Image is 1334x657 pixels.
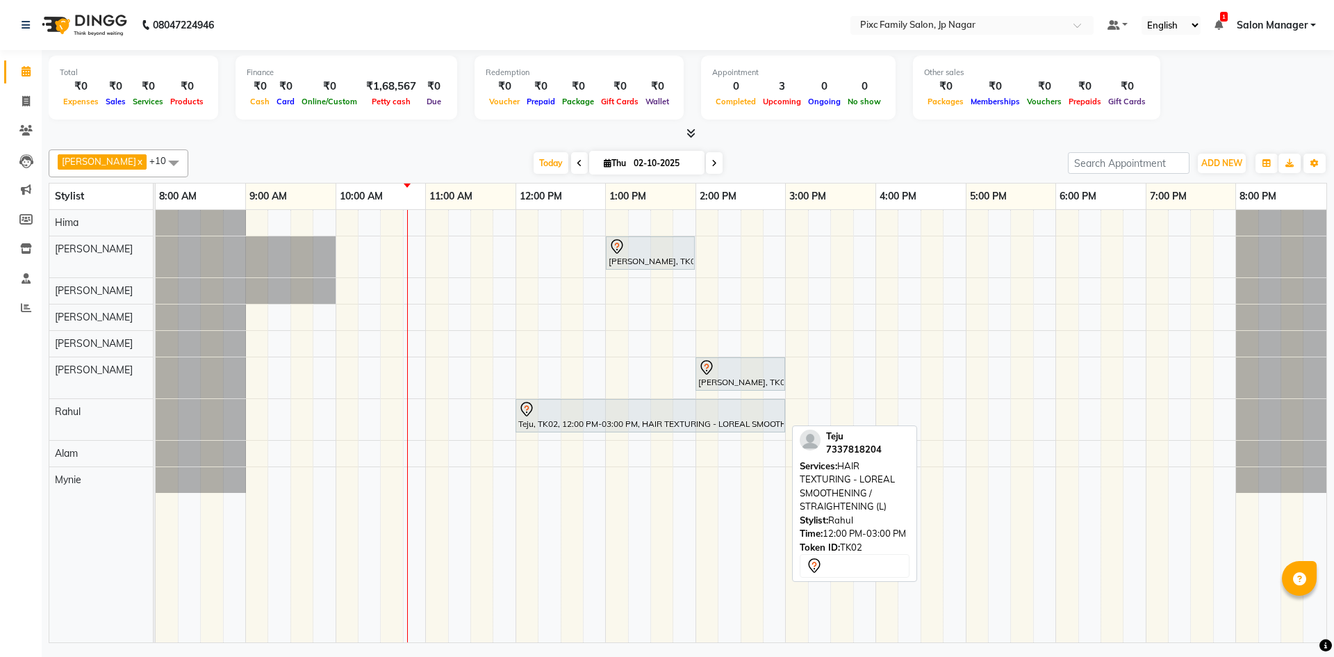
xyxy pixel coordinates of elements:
[606,186,650,206] a: 1:00 PM
[35,6,131,44] img: logo
[486,67,673,79] div: Redemption
[712,97,759,106] span: Completed
[1105,79,1149,95] div: ₹0
[826,443,882,457] div: 7337818204
[153,6,214,44] b: 08047224946
[55,190,84,202] span: Stylist
[247,79,273,95] div: ₹0
[1105,97,1149,106] span: Gift Cards
[60,97,102,106] span: Expenses
[516,186,566,206] a: 12:00 PM
[559,97,598,106] span: Package
[1198,154,1246,173] button: ADD NEW
[361,79,422,95] div: ₹1,68,567
[534,152,568,174] span: Today
[876,186,920,206] a: 4:00 PM
[642,97,673,106] span: Wallet
[967,79,1023,95] div: ₹0
[336,186,386,206] a: 10:00 AM
[800,541,909,555] div: TK02
[924,67,1149,79] div: Other sales
[1236,186,1280,206] a: 8:00 PM
[486,79,523,95] div: ₹0
[559,79,598,95] div: ₹0
[136,156,142,167] a: x
[486,97,523,106] span: Voucher
[55,405,81,418] span: Rahul
[598,97,642,106] span: Gift Cards
[1237,18,1308,33] span: Salon Manager
[800,430,821,451] img: profile
[368,97,414,106] span: Petty cash
[273,79,298,95] div: ₹0
[607,238,693,268] div: [PERSON_NAME], TK01, 01:00 PM-02:00 PM, COMBO (999)
[55,447,78,460] span: Alam
[1220,12,1228,22] span: 1
[55,216,79,229] span: Hima
[800,527,909,541] div: 12:00 PM-03:00 PM
[697,359,784,389] div: [PERSON_NAME], TK01, 02:00 PM-03:00 PM, Moroccaon Oil Spa
[1214,19,1223,31] a: 1
[1201,158,1242,168] span: ADD NEW
[924,97,967,106] span: Packages
[298,79,361,95] div: ₹0
[844,79,884,95] div: 0
[423,97,445,106] span: Due
[759,79,805,95] div: 3
[246,186,290,206] a: 9:00 AM
[273,97,298,106] span: Card
[696,186,740,206] a: 2:00 PM
[55,243,133,255] span: [PERSON_NAME]
[712,67,884,79] div: Appointment
[1068,152,1189,174] input: Search Appointment
[786,186,830,206] a: 3:00 PM
[247,67,446,79] div: Finance
[55,473,81,486] span: Mynie
[55,284,133,297] span: [PERSON_NAME]
[629,153,699,174] input: 2025-10-02
[129,97,167,106] span: Services
[844,97,884,106] span: No show
[1146,186,1190,206] a: 7:00 PM
[167,79,207,95] div: ₹0
[805,97,844,106] span: Ongoing
[102,97,129,106] span: Sales
[924,79,967,95] div: ₹0
[62,156,136,167] span: [PERSON_NAME]
[55,311,133,323] span: [PERSON_NAME]
[598,79,642,95] div: ₹0
[523,97,559,106] span: Prepaid
[55,337,133,350] span: [PERSON_NAME]
[149,155,176,166] span: +10
[129,79,167,95] div: ₹0
[805,79,844,95] div: 0
[523,79,559,95] div: ₹0
[167,97,207,106] span: Products
[600,158,629,168] span: Thu
[298,97,361,106] span: Online/Custom
[517,401,784,430] div: Teju, TK02, 12:00 PM-03:00 PM, HAIR TEXTURING - LOREAL SMOOTHENING / STRAIGHTENING (L)
[156,186,200,206] a: 8:00 AM
[247,97,273,106] span: Cash
[1056,186,1100,206] a: 6:00 PM
[422,79,446,95] div: ₹0
[426,186,476,206] a: 11:00 AM
[800,542,840,553] span: Token ID:
[1023,97,1065,106] span: Vouchers
[1276,601,1320,643] iframe: chat widget
[1065,97,1105,106] span: Prepaids
[642,79,673,95] div: ₹0
[826,430,843,441] span: Teju
[800,460,895,512] span: HAIR TEXTURING - LOREAL SMOOTHENING / STRAIGHTENING (L)
[712,79,759,95] div: 0
[967,97,1023,106] span: Memberships
[1023,79,1065,95] div: ₹0
[60,67,207,79] div: Total
[759,97,805,106] span: Upcoming
[55,364,133,376] span: [PERSON_NAME]
[800,514,828,526] span: Stylist:
[1065,79,1105,95] div: ₹0
[60,79,102,95] div: ₹0
[966,186,1010,206] a: 5:00 PM
[800,460,837,471] span: Services:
